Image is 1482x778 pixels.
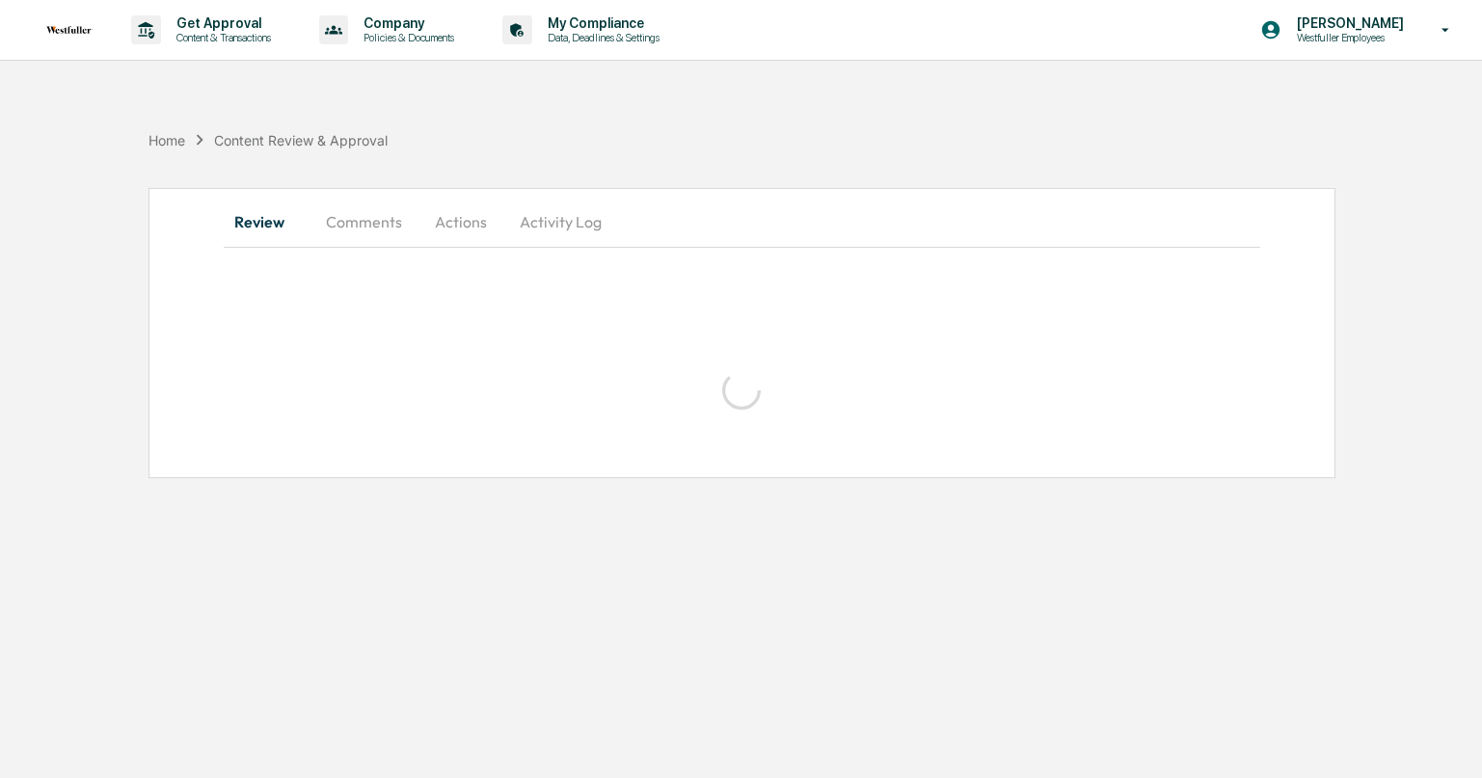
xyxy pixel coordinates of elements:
[224,199,1261,245] div: secondary tabs example
[310,199,418,245] button: Comments
[418,199,504,245] button: Actions
[348,15,464,31] p: Company
[1281,15,1414,31] p: [PERSON_NAME]
[46,26,93,34] img: logo
[214,132,388,148] div: Content Review & Approval
[148,132,185,148] div: Home
[532,31,669,44] p: Data, Deadlines & Settings
[532,15,669,31] p: My Compliance
[161,31,281,44] p: Content & Transactions
[224,199,310,245] button: Review
[504,199,617,245] button: Activity Log
[161,15,281,31] p: Get Approval
[348,31,464,44] p: Policies & Documents
[1281,31,1414,44] p: Westfuller Employees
